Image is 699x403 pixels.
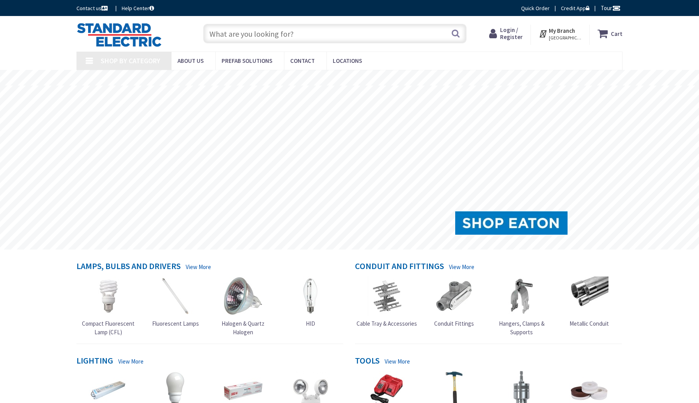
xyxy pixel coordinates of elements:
[357,320,417,327] span: Cable Tray & Accessories
[549,35,582,41] span: [GEOGRAPHIC_DATA], [GEOGRAPHIC_DATA]
[561,4,589,12] a: Credit App
[569,320,609,327] span: Metallic Conduit
[203,24,467,43] input: What are you looking for?
[539,27,582,41] div: My Branch [GEOGRAPHIC_DATA], [GEOGRAPHIC_DATA]
[227,74,474,83] rs-layer: Coronavirus: Our Commitment to Our Employees and Customers
[82,320,135,335] span: Compact Fluorescent Lamp (CFL)
[152,276,199,328] a: Fluorescent Lamps Fluorescent Lamps
[224,276,263,316] img: Halogen & Quartz Halogen
[434,276,474,328] a: Conduit Fittings Conduit Fittings
[122,4,154,12] a: Help Center
[489,27,523,41] a: Login / Register
[385,357,410,366] a: View More
[333,57,362,64] span: Locations
[549,27,575,34] strong: My Branch
[76,276,140,336] a: Compact Fluorescent Lamp (CFL) Compact Fluorescent Lamp (CFL)
[601,4,621,12] span: Tour
[449,263,474,271] a: View More
[521,4,550,12] a: Quick Order
[611,27,623,41] strong: Cart
[490,276,554,336] a: Hangers, Clamps & Supports Hangers, Clamps & Supports
[367,276,406,316] img: Cable Tray & Accessories
[222,57,272,64] span: Prefab Solutions
[291,276,330,316] img: HID
[291,276,330,328] a: HID HID
[89,276,128,316] img: Compact Fluorescent Lamp (CFL)
[502,276,541,316] img: Hangers, Clamps & Supports
[434,320,474,327] span: Conduit Fittings
[598,27,623,41] a: Cart
[290,57,315,64] span: Contact
[76,356,113,367] h4: Lighting
[211,276,275,336] a: Halogen & Quartz Halogen Halogen & Quartz Halogen
[76,4,109,12] a: Contact us
[435,276,474,316] img: Conduit Fittings
[306,320,315,327] span: HID
[177,57,204,64] span: About Us
[355,356,380,367] h4: Tools
[355,261,444,273] h4: Conduit and Fittings
[357,276,417,328] a: Cable Tray & Accessories Cable Tray & Accessories
[152,320,199,327] span: Fluorescent Lamps
[186,263,211,271] a: View More
[222,320,264,335] span: Halogen & Quartz Halogen
[499,320,545,335] span: Hangers, Clamps & Supports
[76,23,162,47] img: Standard Electric
[156,276,195,316] img: Fluorescent Lamps
[569,276,609,316] img: Metallic Conduit
[101,56,160,65] span: Shop By Category
[500,26,523,41] span: Login / Register
[76,261,181,273] h4: Lamps, Bulbs and Drivers
[569,276,609,328] a: Metallic Conduit Metallic Conduit
[118,357,144,366] a: View More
